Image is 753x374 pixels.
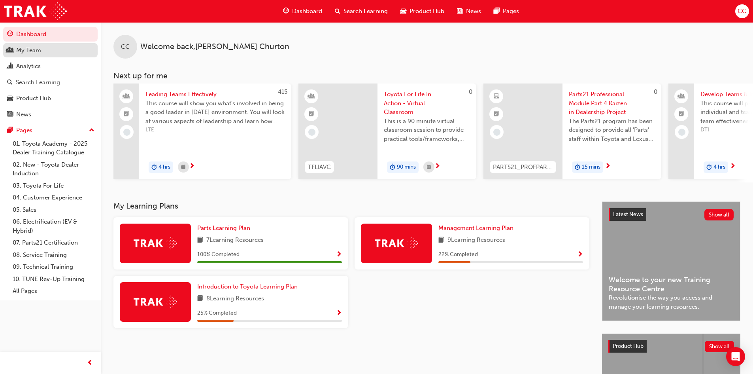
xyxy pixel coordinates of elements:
[197,282,301,291] a: Introduction to Toyota Learning Plan
[3,91,98,106] a: Product Hub
[181,162,185,172] span: calendar-icon
[447,235,505,245] span: 9 Learning Resources
[197,309,237,318] span: 25 % Completed
[9,261,98,273] a: 09. Technical Training
[397,163,416,172] span: 90 mins
[577,251,583,258] span: Show Progress
[7,111,13,118] span: news-icon
[705,341,734,352] button: Show all
[16,126,32,135] div: Pages
[577,250,583,260] button: Show Progress
[140,42,289,51] span: Welcome back , [PERSON_NAME] Churton
[678,129,685,136] span: learningRecordVerb_NONE-icon
[197,250,240,259] span: 100 % Completed
[197,224,250,232] span: Parts Learning Plan
[706,162,712,173] span: duration-icon
[575,162,580,173] span: duration-icon
[679,109,684,120] span: booktick-icon
[9,237,98,249] a: 07. Parts21 Certification
[494,109,499,120] span: booktick-icon
[206,235,264,245] span: 7 Learning Resources
[483,84,661,179] a: 0PARTS21_PROFPART4_0923_ELParts21 Professional Module Part 4 Kaizen in Dealership ProjectThe Part...
[197,294,203,304] span: book-icon
[309,91,314,102] span: learningResourceType_INSTRUCTOR_LED-icon
[151,162,157,173] span: duration-icon
[609,293,734,311] span: Revolutionise the way you access and manage your learning resources.
[438,224,517,233] a: Management Learning Plan
[16,94,51,103] div: Product Hub
[7,79,13,86] span: search-icon
[410,7,444,16] span: Product Hub
[16,62,41,71] div: Analytics
[3,27,98,42] a: Dashboard
[704,209,734,220] button: Show all
[582,163,600,172] span: 15 mins
[713,163,725,172] span: 4 hrs
[9,159,98,180] a: 02. New - Toyota Dealer Induction
[16,110,31,119] div: News
[292,7,322,16] span: Dashboard
[159,163,170,172] span: 4 hrs
[277,3,328,19] a: guage-iconDashboard
[503,7,519,16] span: Pages
[298,84,476,179] a: 0TFLIAVCToyota For Life In Action - Virtual ClassroomThis is a 90 minute virtual classroom sessio...
[283,6,289,16] span: guage-icon
[438,235,444,245] span: book-icon
[7,47,13,54] span: people-icon
[679,91,684,102] span: people-icon
[493,129,500,136] span: learningRecordVerb_NONE-icon
[735,4,749,18] button: CC
[124,91,129,102] span: people-icon
[7,63,13,70] span: chart-icon
[278,88,287,95] span: 415
[466,7,481,16] span: News
[487,3,525,19] a: pages-iconPages
[189,163,195,170] span: next-icon
[609,275,734,293] span: Welcome to your new Training Resource Centre
[206,294,264,304] span: 8 Learning Resources
[197,283,298,290] span: Introduction to Toyota Learning Plan
[494,91,499,102] span: learningResourceType_ELEARNING-icon
[134,237,177,249] img: Trak
[569,90,655,117] span: Parts21 Professional Module Part 4 Kaizen in Dealership Project
[308,129,315,136] span: learningRecordVerb_NONE-icon
[3,107,98,122] a: News
[609,208,734,221] a: Latest NewsShow all
[4,2,67,20] img: Trak
[569,117,655,144] span: The Parts21 program has been designed to provide all 'Parts' staff within Toyota and Lexus Dealer...
[3,43,98,58] a: My Team
[123,129,130,136] span: learningRecordVerb_NONE-icon
[308,163,331,172] span: TFLIAVC
[613,211,643,218] span: Latest News
[605,163,611,170] span: next-icon
[3,123,98,138] button: Pages
[7,127,13,134] span: pages-icon
[469,88,472,95] span: 0
[451,3,487,19] a: news-iconNews
[9,204,98,216] a: 05. Sales
[113,201,589,211] h3: My Learning Plans
[328,3,394,19] a: search-iconSearch Learning
[493,163,553,172] span: PARTS21_PROFPART4_0923_EL
[375,237,418,249] img: Trak
[9,249,98,261] a: 08. Service Training
[726,347,745,366] div: Open Intercom Messenger
[9,138,98,159] a: 01. Toyota Academy - 2025 Dealer Training Catalogue
[400,6,406,16] span: car-icon
[390,162,395,173] span: duration-icon
[434,163,440,170] span: next-icon
[197,224,253,233] a: Parts Learning Plan
[7,31,13,38] span: guage-icon
[438,224,513,232] span: Management Learning Plan
[343,7,388,16] span: Search Learning
[3,25,98,123] button: DashboardMy TeamAnalyticsSearch LearningProduct HubNews
[9,180,98,192] a: 03. Toyota For Life
[457,6,463,16] span: news-icon
[145,90,285,99] span: Leading Teams Effectively
[494,6,500,16] span: pages-icon
[394,3,451,19] a: car-iconProduct Hub
[134,296,177,308] img: Trak
[427,162,431,172] span: calendar-icon
[121,42,130,51] span: CC
[3,59,98,74] a: Analytics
